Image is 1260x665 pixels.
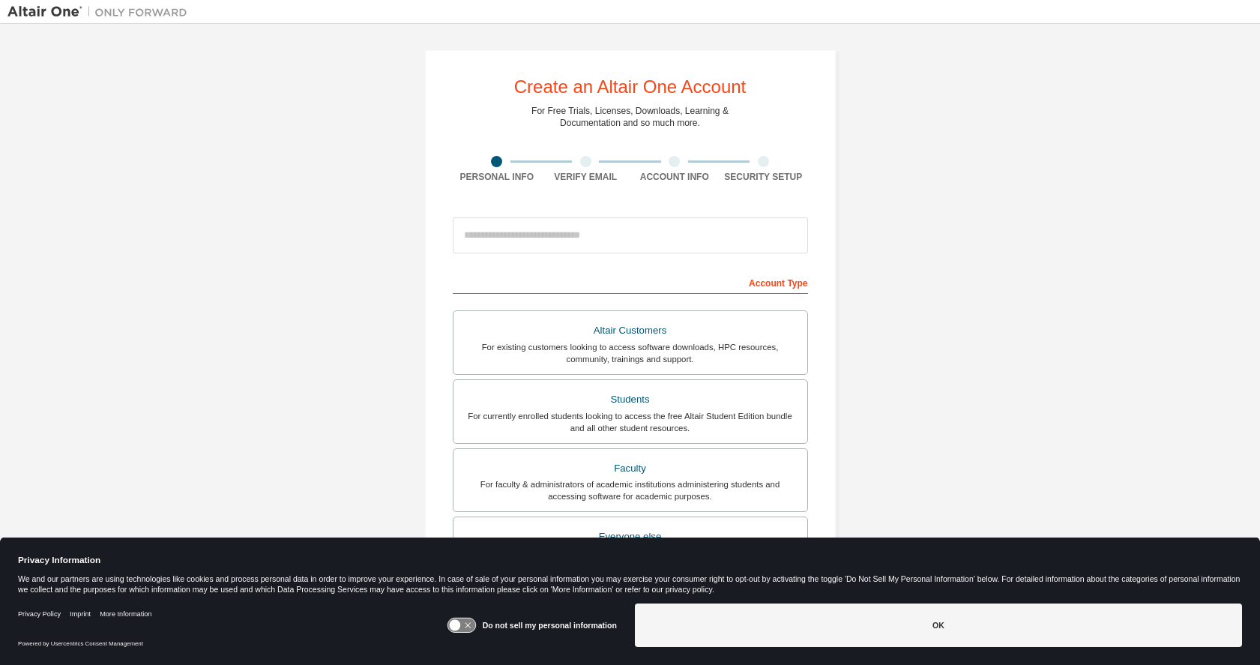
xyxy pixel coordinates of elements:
div: Account Info [630,171,720,183]
div: For existing customers looking to access software downloads, HPC resources, community, trainings ... [462,341,798,365]
div: Altair Customers [462,320,798,341]
div: For Free Trials, Licenses, Downloads, Learning & Documentation and so much more. [531,105,729,129]
div: Verify Email [541,171,630,183]
div: Create an Altair One Account [514,78,747,96]
div: Personal Info [453,171,542,183]
div: Security Setup [719,171,808,183]
div: Account Type [453,270,808,294]
div: For currently enrolled students looking to access the free Altair Student Edition bundle and all ... [462,410,798,434]
div: Everyone else [462,526,798,547]
div: Students [462,389,798,410]
img: Altair One [7,4,195,19]
div: Faculty [462,458,798,479]
div: For faculty & administrators of academic institutions administering students and accessing softwa... [462,478,798,502]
